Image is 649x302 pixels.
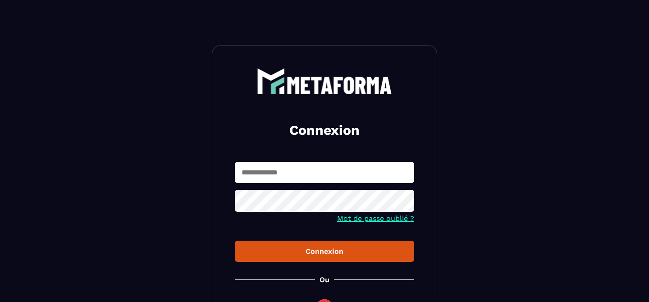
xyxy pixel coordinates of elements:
a: Mot de passe oublié ? [337,214,414,223]
p: Ou [320,275,329,284]
button: Connexion [235,241,414,262]
img: logo [257,68,392,94]
a: logo [235,68,414,94]
div: Connexion [242,247,407,256]
h2: Connexion [246,121,403,139]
